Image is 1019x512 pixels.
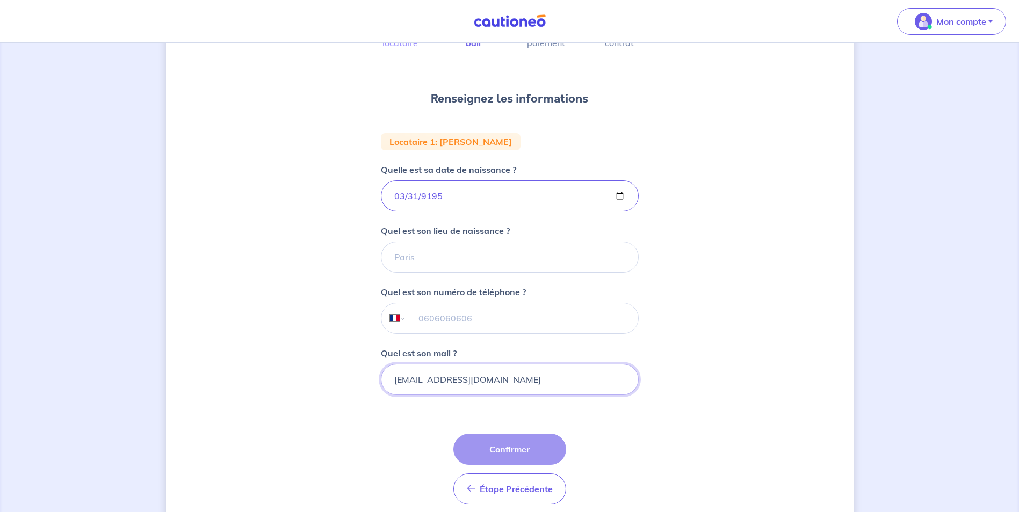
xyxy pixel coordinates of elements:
input: Paris [381,242,639,273]
button: illu_account_valid_menu.svgMon compte [897,8,1006,35]
label: Signature contrat [609,26,630,47]
img: illu_account_valid_menu.svg [915,13,932,30]
h3: Renseignez les informations [431,90,588,107]
label: Informations locataire [389,26,411,47]
p: Mon compte [936,15,986,28]
span: Étape Précédente [480,484,553,494]
input: 0606060606 [406,303,638,333]
input: mail@mail.com [381,364,639,395]
img: Cautioneo [469,14,550,28]
p: Quel est son mail ? [381,347,457,360]
label: Informations paiement [536,26,557,47]
input: birthdate.placeholder [381,180,639,211]
p: : [PERSON_NAME] [435,137,512,146]
p: Quel est son numéro de téléphone ? [381,286,526,298]
button: Étape Précédente [453,473,566,504]
p: Quel est son lieu de naissance ? [381,224,510,237]
p: Quelle est sa date de naissance ? [381,163,516,176]
label: Informations bail [462,26,484,47]
p: Locataire 1 [389,137,435,146]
